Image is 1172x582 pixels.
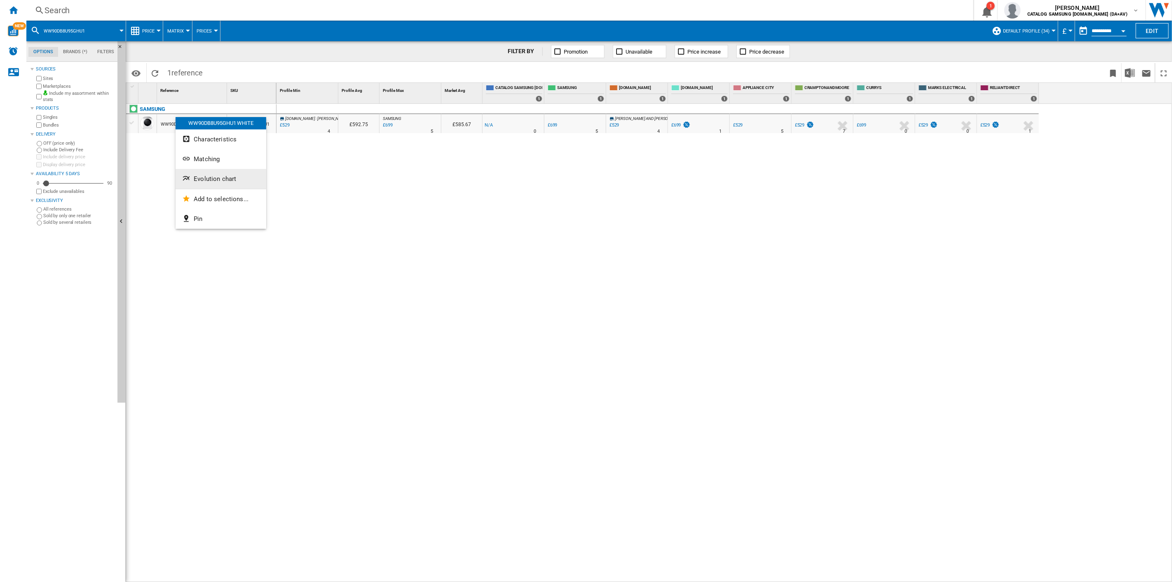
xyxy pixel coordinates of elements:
span: Pin [194,215,202,223]
span: Characteristics [194,136,237,143]
button: Characteristics [176,129,266,149]
span: Evolution chart [194,175,236,183]
button: Evolution chart [176,169,266,189]
button: Pin... [176,209,266,229]
span: Matching [194,155,220,163]
button: Matching [176,149,266,169]
span: Add to selections... [194,195,248,203]
div: WW90DB8U95GHU1 WHITE [176,117,266,129]
button: Add to selections... [176,189,266,209]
